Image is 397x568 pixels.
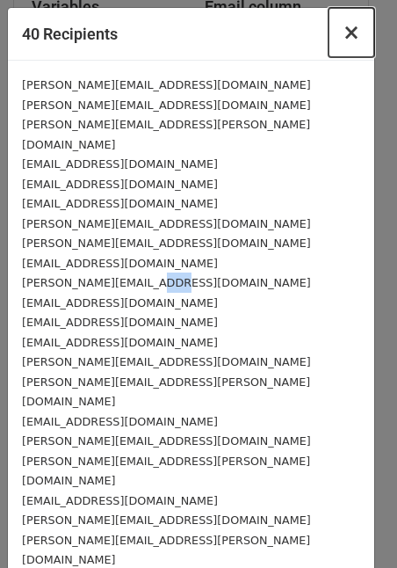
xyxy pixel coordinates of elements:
small: [PERSON_NAME][EMAIL_ADDRESS][DOMAIN_NAME] [22,355,311,368]
h5: 40 Recipients [22,22,118,46]
span: × [343,20,360,45]
small: [PERSON_NAME][EMAIL_ADDRESS][DOMAIN_NAME] [22,237,311,250]
small: [EMAIL_ADDRESS][DOMAIN_NAME] [22,316,218,329]
small: [EMAIL_ADDRESS][DOMAIN_NAME] [22,336,218,349]
small: [PERSON_NAME][EMAIL_ADDRESS][DOMAIN_NAME] [22,434,311,448]
small: [EMAIL_ADDRESS][DOMAIN_NAME] [22,296,218,309]
small: [PERSON_NAME][EMAIL_ADDRESS][PERSON_NAME][DOMAIN_NAME] [22,375,310,409]
small: [PERSON_NAME][EMAIL_ADDRESS][DOMAIN_NAME] [22,513,311,527]
small: [EMAIL_ADDRESS][DOMAIN_NAME] [22,178,218,191]
small: [EMAIL_ADDRESS][DOMAIN_NAME] [22,494,218,507]
small: [EMAIL_ADDRESS][DOMAIN_NAME] [22,197,218,210]
small: [PERSON_NAME][EMAIL_ADDRESS][DOMAIN_NAME] [22,276,311,289]
small: [EMAIL_ADDRESS][DOMAIN_NAME] [22,257,218,270]
small: [PERSON_NAME][EMAIL_ADDRESS][PERSON_NAME][DOMAIN_NAME] [22,118,310,151]
small: [PERSON_NAME][EMAIL_ADDRESS][DOMAIN_NAME] [22,78,311,91]
iframe: Chat Widget [309,484,397,568]
small: [PERSON_NAME][EMAIL_ADDRESS][DOMAIN_NAME] [22,217,311,230]
small: [EMAIL_ADDRESS][DOMAIN_NAME] [22,157,218,171]
small: [EMAIL_ADDRESS][DOMAIN_NAME] [22,415,218,428]
small: [PERSON_NAME][EMAIL_ADDRESS][PERSON_NAME][DOMAIN_NAME] [22,534,310,567]
button: Close [328,8,374,57]
small: [PERSON_NAME][EMAIL_ADDRESS][DOMAIN_NAME] [22,98,311,112]
small: [PERSON_NAME][EMAIL_ADDRESS][PERSON_NAME][DOMAIN_NAME] [22,455,310,488]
